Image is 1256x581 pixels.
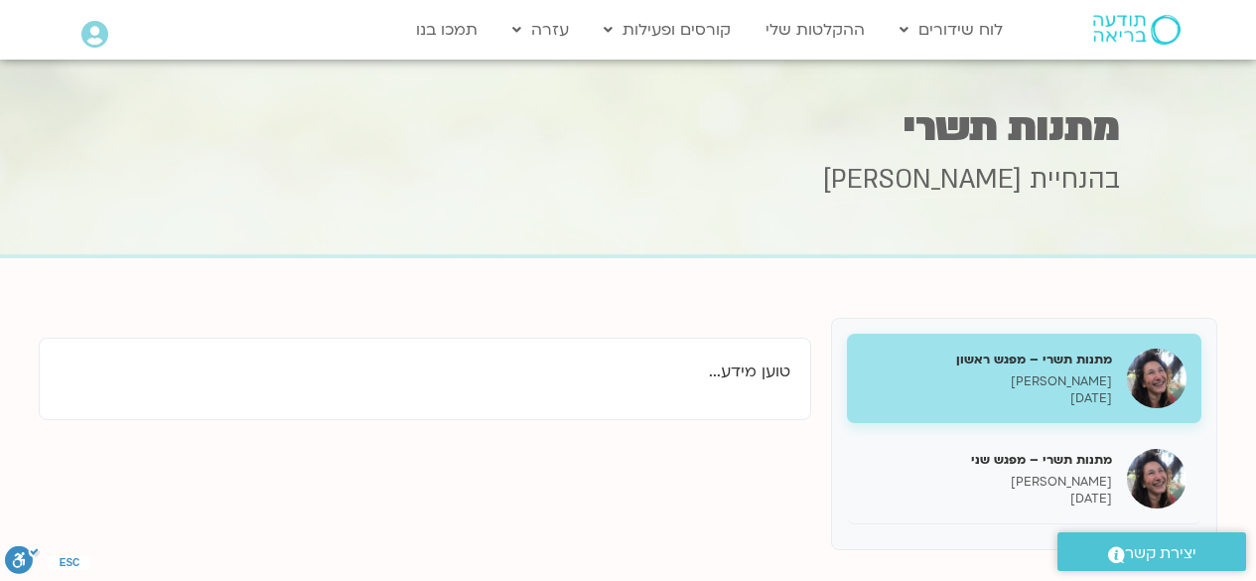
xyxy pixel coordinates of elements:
img: מתנות תשרי – מפגש שני [1127,449,1186,508]
h5: מתנות תשרי – מפגש ראשון [862,351,1112,368]
img: מתנות תשרי – מפגש ראשון [1127,349,1186,408]
span: יצירת קשר [1125,540,1196,567]
p: טוען מידע... [60,359,790,385]
h5: מתנות תשרי – מפגש שני [862,451,1112,469]
p: [DATE] [862,491,1112,508]
span: בהנחיית [1030,162,1120,198]
a: יצירת קשר [1057,532,1246,571]
a: עזרה [502,11,579,49]
p: [DATE] [862,390,1112,407]
a: תמכו בנו [406,11,488,49]
p: [PERSON_NAME] [862,373,1112,390]
a: קורסים ופעילות [594,11,741,49]
img: תודעה בריאה [1093,15,1181,45]
p: [PERSON_NAME] [862,474,1112,491]
a: לוח שידורים [890,11,1013,49]
h1: מתנות תשרי [137,108,1120,147]
a: ההקלטות שלי [756,11,875,49]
